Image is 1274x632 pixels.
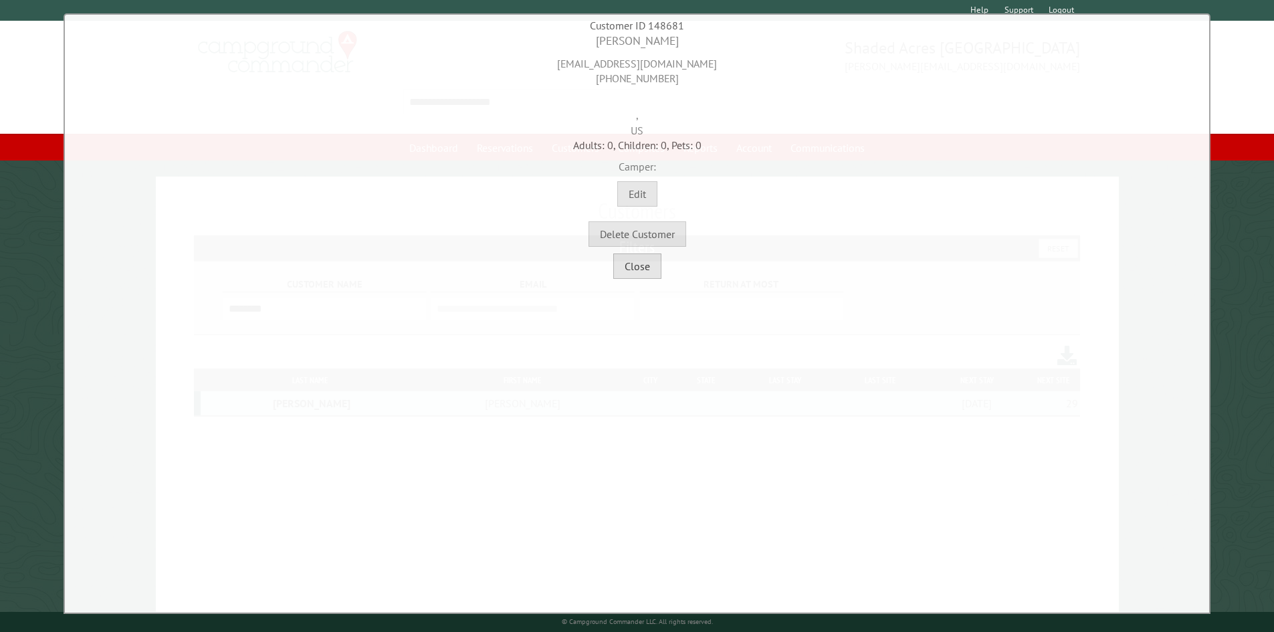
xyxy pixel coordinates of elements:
[617,181,657,207] button: Edit
[68,33,1206,49] div: [PERSON_NAME]
[562,617,713,626] small: © Campground Commander LLC. All rights reserved.
[589,221,686,247] button: Delete Customer
[68,152,1206,174] div: Camper:
[68,86,1206,138] div: , US
[68,49,1206,86] div: [EMAIL_ADDRESS][DOMAIN_NAME] [PHONE_NUMBER]
[68,18,1206,33] div: Customer ID 148681
[68,138,1206,152] div: Adults: 0, Children: 0, Pets: 0
[613,253,661,279] button: Close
